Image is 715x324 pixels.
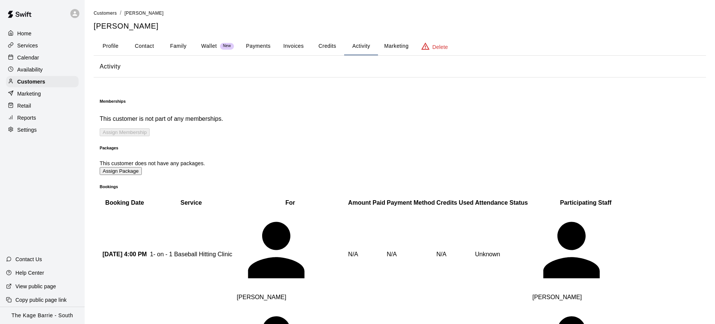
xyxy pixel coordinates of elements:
span: [PERSON_NAME] [124,11,164,16]
button: Marketing [378,37,414,55]
a: Settings [6,124,79,135]
p: The Kage Barrie - South [12,312,73,319]
p: Home [17,30,32,37]
p: Marketing [17,90,41,97]
button: Profile [94,37,128,55]
a: Reports [6,112,79,123]
p: Reports [17,114,36,122]
nav: breadcrumb [94,9,706,17]
p: Retail [17,102,31,110]
button: Assign Membership [100,128,150,136]
a: Marketing [6,88,79,99]
h6: Memberships [100,99,700,103]
p: Wallet [201,42,217,50]
b: For [285,199,295,206]
b: Service [181,199,202,206]
td: N/A [386,207,435,301]
p: Help Center [15,269,44,277]
h5: [PERSON_NAME] [94,21,706,31]
span: Customers [94,11,117,16]
span: Activity [100,62,700,71]
button: Assign Package [100,167,142,175]
button: Activity [344,37,378,55]
button: Contact [128,37,161,55]
div: Zach Biery [529,208,642,294]
p: Services [17,42,38,49]
p: Settings [17,126,37,134]
b: Attendance Status [475,199,528,206]
span: [PERSON_NAME] [234,294,290,300]
b: Participating Staff [560,199,612,206]
b: Credits Used [436,199,474,206]
h6: Bookings [100,184,700,189]
span: [PERSON_NAME] [529,294,585,300]
b: Payment Method [387,199,435,206]
p: Contact Us [15,256,42,263]
p: This customer does not have any packages. [100,160,700,167]
p: Availability [17,66,43,73]
p: View public page [15,283,56,290]
b: Amount Paid [348,199,386,206]
button: Credits [310,37,344,55]
td: Unknown [475,207,528,301]
h6: Packages [100,146,700,150]
b: Booking Date [105,199,144,206]
a: Customers [6,76,79,87]
span: New [220,44,234,49]
a: Availability [6,64,79,75]
button: Invoices [276,37,310,55]
td: N/A [348,207,386,301]
p: Calendar [17,54,39,61]
div: Pete Snow [234,208,347,294]
li: / [120,9,121,17]
button: Family [161,37,195,55]
a: Calendar [6,52,79,63]
div: basic tabs example [94,37,706,55]
p: This customer is not part of any memberships. [100,116,700,122]
p: Copy public page link [15,296,67,304]
div: [PERSON_NAME] [529,208,642,301]
a: Customers [94,10,117,16]
th: [DATE] 4:00 PM [100,207,149,301]
button: Payments [240,37,276,55]
a: Home [6,28,79,39]
a: Retail [6,100,79,111]
td: N/A [436,207,474,301]
a: Services [6,40,79,51]
p: Delete [433,43,448,51]
td: 1- on - 1 Baseball Hitting Clinic [150,207,233,301]
span: You don't have any memberships [100,129,150,135]
p: Customers [17,78,45,85]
